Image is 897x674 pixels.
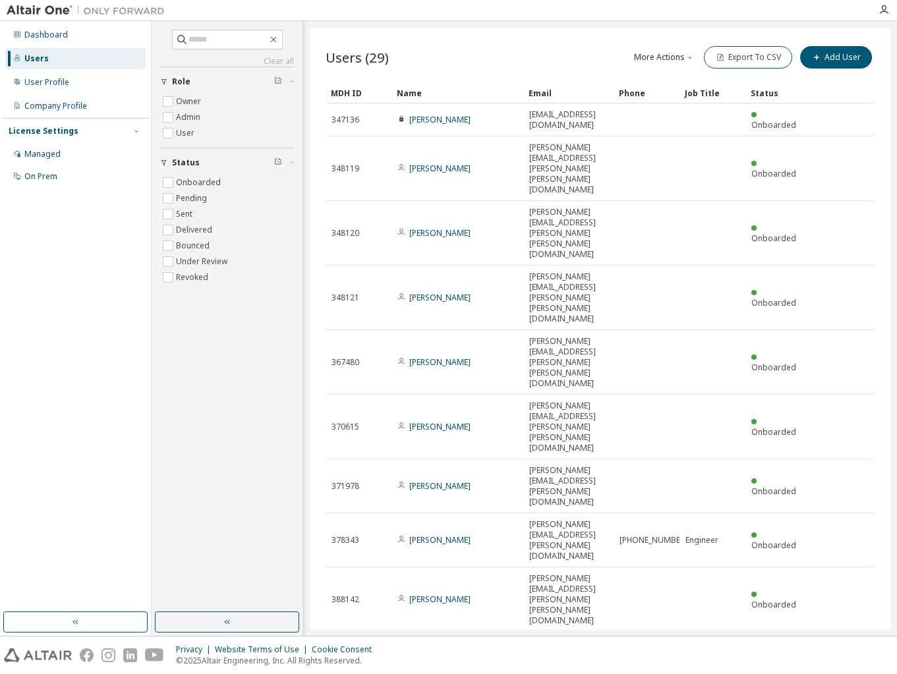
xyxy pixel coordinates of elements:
[332,422,359,432] span: 370615
[160,148,294,177] button: Status
[332,535,359,546] span: 378343
[145,648,164,662] img: youtube.svg
[409,227,471,239] a: [PERSON_NAME]
[176,655,380,666] p: © 2025 Altair Engineering, Inc. All Rights Reserved.
[332,115,359,125] span: 347136
[123,648,137,662] img: linkedin.svg
[176,175,223,190] label: Onboarded
[529,573,608,626] span: [PERSON_NAME][EMAIL_ADDRESS][PERSON_NAME][PERSON_NAME][DOMAIN_NAME]
[529,519,608,561] span: [PERSON_NAME][EMAIL_ADDRESS][PERSON_NAME][DOMAIN_NAME]
[409,480,471,491] a: [PERSON_NAME]
[160,67,294,96] button: Role
[529,82,608,103] div: Email
[176,254,230,269] label: Under Review
[176,238,212,254] label: Bounced
[24,149,61,159] div: Managed
[332,481,359,491] span: 371978
[704,46,792,69] button: Export To CSV
[529,109,608,130] span: [EMAIL_ADDRESS][DOMAIN_NAME]
[331,82,386,103] div: MDH ID
[409,114,471,125] a: [PERSON_NAME]
[409,594,471,605] a: [PERSON_NAME]
[409,534,471,546] a: [PERSON_NAME]
[751,599,796,610] span: Onboarded
[751,426,796,437] span: Onboarded
[215,644,312,655] div: Website Terms of Use
[529,142,608,195] span: [PERSON_NAME][EMAIL_ADDRESS][PERSON_NAME][PERSON_NAME][DOMAIN_NAME]
[633,46,696,69] button: More Actions
[312,644,380,655] div: Cookie Consent
[529,336,608,389] span: [PERSON_NAME][EMAIL_ADDRESS][PERSON_NAME][PERSON_NAME][DOMAIN_NAME]
[751,297,796,308] span: Onboarded
[176,206,195,222] label: Sent
[751,540,796,551] span: Onboarded
[332,293,359,303] span: 348121
[529,465,608,507] span: [PERSON_NAME][EMAIL_ADDRESS][PERSON_NAME][DOMAIN_NAME]
[409,421,471,432] a: [PERSON_NAME]
[751,119,796,130] span: Onboarded
[529,207,608,260] span: [PERSON_NAME][EMAIL_ADDRESS][PERSON_NAME][PERSON_NAME][DOMAIN_NAME]
[24,53,49,64] div: Users
[529,401,608,453] span: [PERSON_NAME][EMAIL_ADDRESS][PERSON_NAME][PERSON_NAME][DOMAIN_NAME]
[800,46,872,69] button: Add User
[751,82,806,103] div: Status
[176,269,211,285] label: Revoked
[176,94,204,109] label: Owner
[160,56,294,67] a: Clear all
[9,126,78,136] div: License Settings
[24,171,57,182] div: On Prem
[332,163,359,174] span: 348119
[332,357,359,368] span: 367480
[176,125,197,141] label: User
[274,157,282,168] span: Clear filter
[409,163,471,174] a: [PERSON_NAME]
[751,233,796,244] span: Onboarded
[409,292,471,303] a: [PERSON_NAME]
[619,82,674,103] div: Phone
[685,82,740,103] div: Job Title
[751,362,796,373] span: Onboarded
[409,356,471,368] a: [PERSON_NAME]
[529,271,608,324] span: [PERSON_NAME][EMAIL_ADDRESS][PERSON_NAME][PERSON_NAME][DOMAIN_NAME]
[326,48,389,67] span: Users (29)
[172,157,200,168] span: Status
[620,535,687,546] span: [PHONE_NUMBER]
[685,535,718,546] span: Engineer
[332,594,359,605] span: 388142
[176,222,215,238] label: Delivered
[176,109,203,125] label: Admin
[397,82,518,103] div: Name
[176,190,210,206] label: Pending
[751,168,796,179] span: Onboarded
[751,486,796,497] span: Onboarded
[24,30,68,40] div: Dashboard
[80,648,94,662] img: facebook.svg
[24,101,87,111] div: Company Profile
[7,4,171,17] img: Altair One
[274,76,282,87] span: Clear filter
[176,644,215,655] div: Privacy
[332,228,359,239] span: 348120
[24,77,69,88] div: User Profile
[101,648,115,662] img: instagram.svg
[172,76,190,87] span: Role
[4,648,72,662] img: altair_logo.svg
